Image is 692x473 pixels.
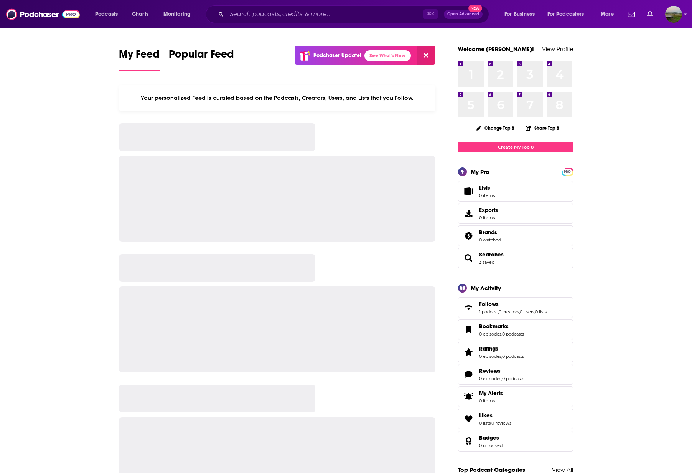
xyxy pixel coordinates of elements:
[458,45,534,53] a: Welcome [PERSON_NAME]!
[461,413,476,424] a: Likes
[595,8,623,20] button: open menu
[547,9,584,20] span: For Podcasters
[601,9,614,20] span: More
[491,420,511,426] a: 0 reviews
[119,48,160,65] span: My Feed
[461,230,476,241] a: Brands
[132,9,148,20] span: Charts
[542,45,573,53] a: View Profile
[471,168,489,175] div: My Pro
[499,309,519,314] a: 0 creators
[535,309,547,314] a: 0 lists
[502,331,524,337] a: 0 podcasts
[461,324,476,335] a: Bookmarks
[479,412,493,419] span: Likes
[479,301,499,308] span: Follows
[458,342,573,362] span: Ratings
[479,434,499,441] span: Badges
[119,48,160,71] a: My Feed
[458,319,573,340] span: Bookmarks
[468,5,482,12] span: New
[479,323,524,330] a: Bookmarks
[479,367,501,374] span: Reviews
[163,9,191,20] span: Monitoring
[227,8,423,20] input: Search podcasts, credits, & more...
[471,284,501,292] div: My Activity
[458,203,573,224] a: Exports
[169,48,234,71] a: Popular Feed
[501,354,502,359] span: ,
[461,186,476,197] span: Lists
[479,215,498,220] span: 0 items
[501,331,502,337] span: ,
[444,10,483,19] button: Open AdvancedNew
[563,169,572,174] a: PRO
[458,181,573,202] a: Lists
[479,301,547,308] a: Follows
[461,391,476,402] span: My Alerts
[504,9,535,20] span: For Business
[461,347,476,357] a: Ratings
[479,237,501,243] a: 0 watched
[6,7,80,21] img: Podchaser - Follow, Share and Rate Podcasts
[127,8,153,20] a: Charts
[534,309,535,314] span: ,
[563,169,572,175] span: PRO
[458,364,573,385] span: Reviews
[498,309,499,314] span: ,
[479,390,503,397] span: My Alerts
[479,184,495,191] span: Lists
[665,6,682,23] span: Logged in as hlrobbins
[213,5,496,23] div: Search podcasts, credits, & more...
[458,297,573,318] span: Follows
[169,48,234,65] span: Popular Feed
[479,420,491,426] a: 0 lists
[542,8,595,20] button: open menu
[520,309,534,314] a: 0 users
[519,309,520,314] span: ,
[479,260,494,265] a: 3 saved
[364,50,411,61] a: See What's New
[158,8,201,20] button: open menu
[499,8,544,20] button: open menu
[458,431,573,451] span: Badges
[447,12,479,16] span: Open Advanced
[461,253,476,263] a: Searches
[479,193,495,198] span: 0 items
[458,225,573,246] span: Brands
[479,229,501,236] a: Brands
[665,6,682,23] button: Show profile menu
[461,369,476,380] a: Reviews
[479,229,497,236] span: Brands
[479,354,501,359] a: 0 episodes
[423,9,438,19] span: ⌘ K
[479,207,498,213] span: Exports
[479,376,501,381] a: 0 episodes
[525,121,560,136] button: Share Top 8
[479,345,498,352] span: Ratings
[458,386,573,407] a: My Alerts
[479,184,490,191] span: Lists
[479,412,511,419] a: Likes
[471,123,519,133] button: Change Top 8
[479,367,524,374] a: Reviews
[461,302,476,313] a: Follows
[502,376,524,381] a: 0 podcasts
[119,85,435,111] div: Your personalized Feed is curated based on the Podcasts, Creators, Users, and Lists that you Follow.
[479,323,509,330] span: Bookmarks
[502,354,524,359] a: 0 podcasts
[479,345,524,352] a: Ratings
[461,436,476,447] a: Badges
[479,434,503,441] a: Badges
[479,251,504,258] a: Searches
[458,408,573,429] span: Likes
[479,398,503,404] span: 0 items
[461,208,476,219] span: Exports
[458,248,573,268] span: Searches
[458,142,573,152] a: Create My Top 8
